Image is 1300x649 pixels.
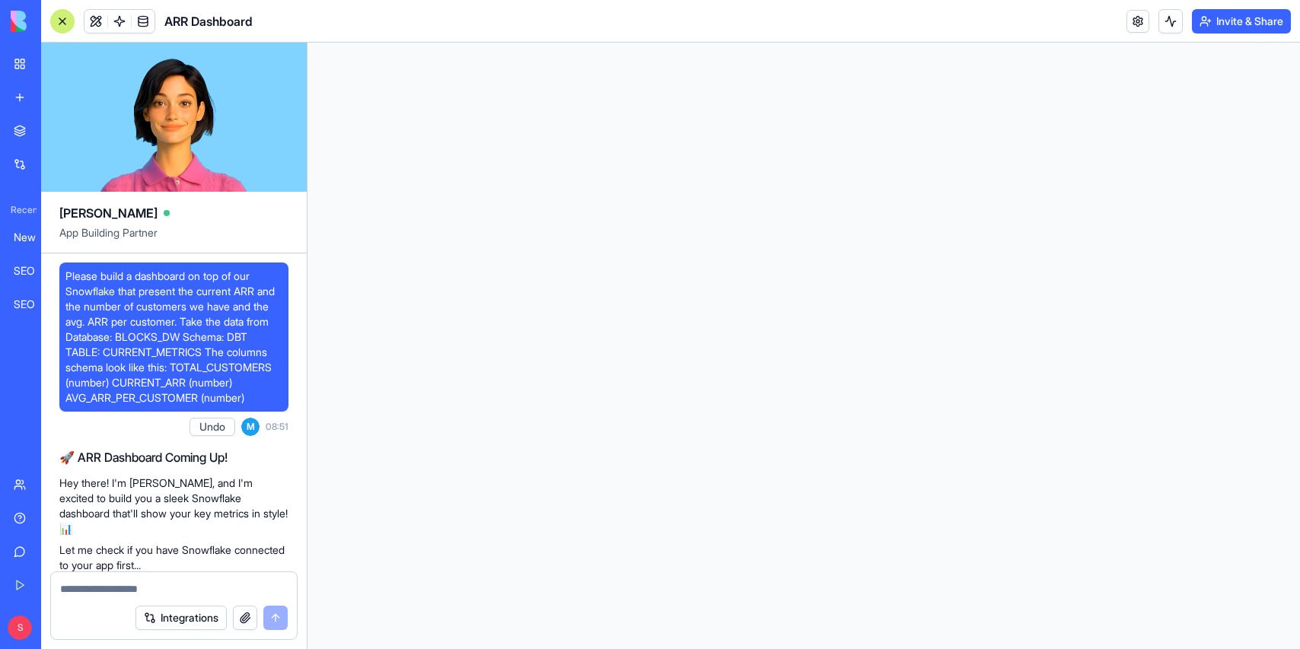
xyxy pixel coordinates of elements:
span: Recent [5,204,37,216]
h2: 🚀 ARR Dashboard Coming Up! [59,448,288,466]
span: ARR Dashboard [164,12,253,30]
button: Integrations [135,606,227,630]
p: Let me check if you have Snowflake connected to your app first... [59,542,288,573]
span: 08:51 [266,421,288,433]
span: M [241,418,260,436]
div: New App [14,230,56,245]
a: SEO Keyword Research Pro [5,289,65,320]
div: SEO Keyword Research Pro [14,297,56,312]
div: SEO Keyword Research Pro [14,263,56,278]
a: New App [5,222,65,253]
img: logo [11,11,105,32]
a: SEO Keyword Research Pro [5,256,65,286]
span: Please build a dashboard on top of our Snowflake that present the current ARR and the number of c... [65,269,282,406]
span: [PERSON_NAME] [59,204,158,222]
span: App Building Partner [59,225,288,253]
p: Hey there! I'm [PERSON_NAME], and I'm excited to build you a sleek Snowflake dashboard that'll sh... [59,476,288,536]
span: S [8,616,32,640]
button: Invite & Share [1192,9,1291,33]
button: Undo [190,418,235,436]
